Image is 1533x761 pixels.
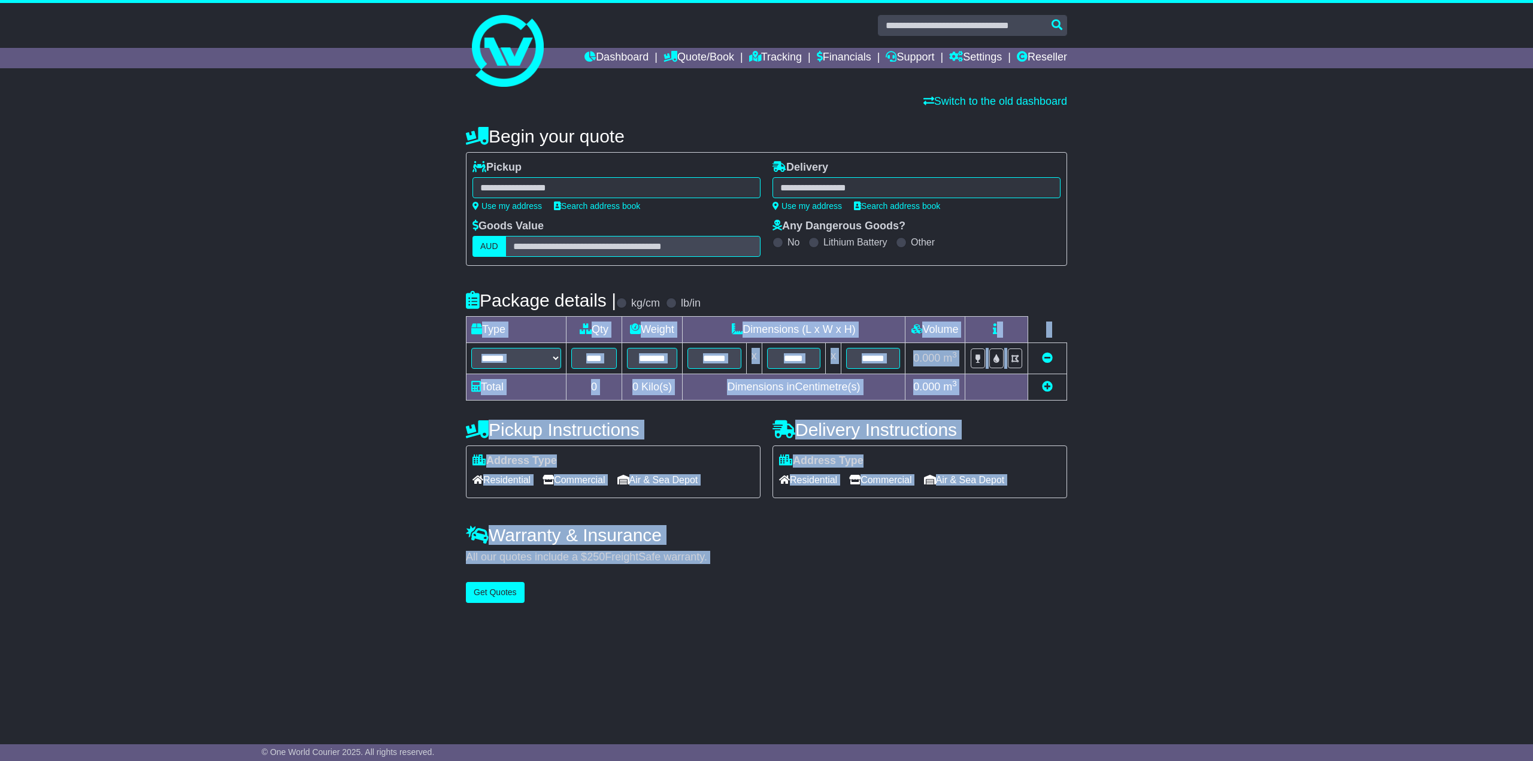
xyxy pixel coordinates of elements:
[823,237,887,248] label: Lithium Battery
[631,297,660,310] label: kg/cm
[746,343,762,374] td: x
[472,454,557,468] label: Address Type
[682,374,905,401] td: Dimensions in Centimetre(s)
[472,471,531,489] span: Residential
[952,350,957,359] sup: 3
[466,551,1067,564] div: All our quotes include a $ FreightSafe warranty.
[681,297,701,310] label: lb/in
[472,220,544,233] label: Goods Value
[772,161,828,174] label: Delivery
[262,747,435,757] span: © One World Courier 2025. All rights reserved.
[913,381,940,393] span: 0.000
[664,48,734,68] a: Quote/Book
[584,48,649,68] a: Dashboard
[566,317,622,343] td: Qty
[1042,352,1053,364] a: Remove this item
[472,236,506,257] label: AUD
[779,471,837,489] span: Residential
[682,317,905,343] td: Dimensions (L x W x H)
[1042,381,1053,393] a: Add new item
[949,48,1002,68] a: Settings
[905,317,965,343] td: Volume
[622,374,683,401] td: Kilo(s)
[817,48,871,68] a: Financials
[466,525,1067,545] h4: Warranty & Insurance
[543,471,605,489] span: Commercial
[749,48,802,68] a: Tracking
[622,317,683,343] td: Weight
[466,374,566,401] td: Total
[617,471,698,489] span: Air & Sea Depot
[466,317,566,343] td: Type
[952,379,957,388] sup: 3
[466,290,616,310] h4: Package details |
[849,471,911,489] span: Commercial
[911,237,935,248] label: Other
[913,352,940,364] span: 0.000
[923,95,1067,107] a: Switch to the old dashboard
[632,381,638,393] span: 0
[472,161,522,174] label: Pickup
[566,374,622,401] td: 0
[886,48,934,68] a: Support
[787,237,799,248] label: No
[772,420,1067,439] h4: Delivery Instructions
[772,201,842,211] a: Use my address
[466,126,1067,146] h4: Begin your quote
[779,454,864,468] label: Address Type
[854,201,940,211] a: Search address book
[943,352,957,364] span: m
[472,201,542,211] a: Use my address
[1017,48,1067,68] a: Reseller
[554,201,640,211] a: Search address book
[943,381,957,393] span: m
[466,420,761,439] h4: Pickup Instructions
[587,551,605,563] span: 250
[466,582,525,603] button: Get Quotes
[924,471,1005,489] span: Air & Sea Depot
[772,220,905,233] label: Any Dangerous Goods?
[826,343,841,374] td: x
